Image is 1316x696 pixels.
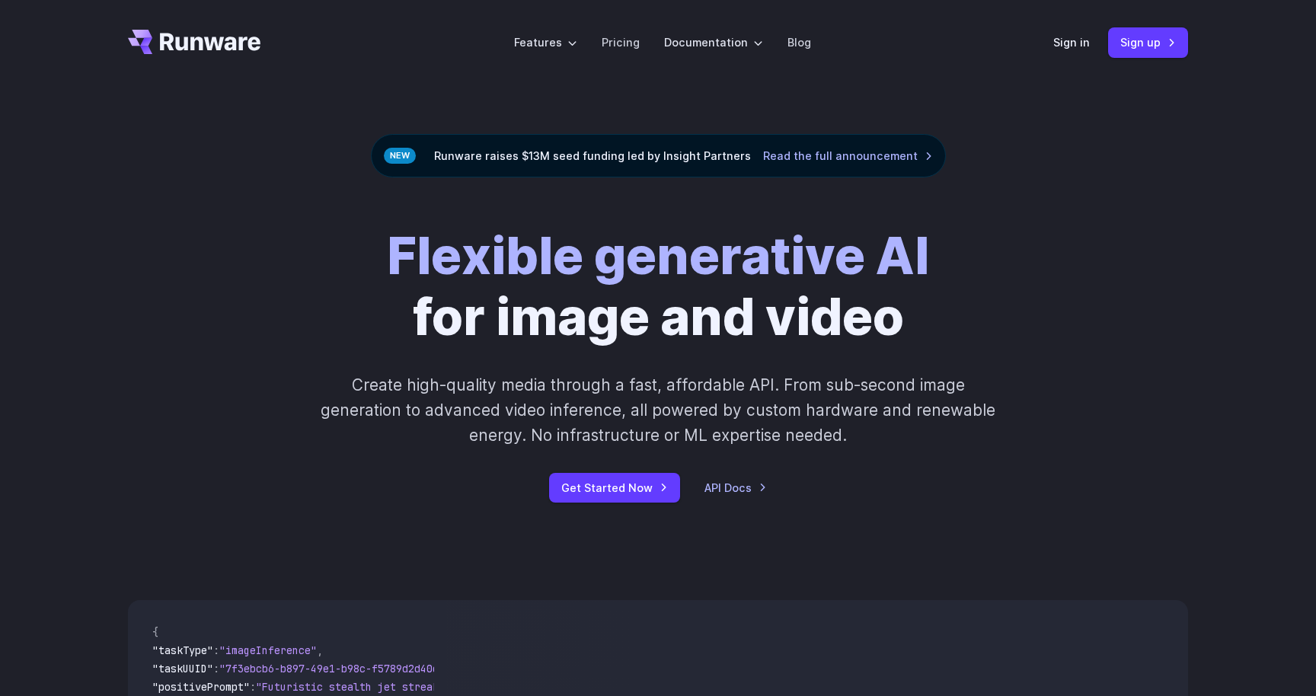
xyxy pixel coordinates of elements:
a: Sign up [1108,27,1188,57]
span: : [213,662,219,675]
span: "taskUUID" [152,662,213,675]
a: Sign in [1053,34,1090,51]
a: Read the full announcement [763,147,933,164]
span: , [317,643,323,657]
a: Pricing [602,34,640,51]
span: "taskType" [152,643,213,657]
strong: Flexible generative AI [387,225,929,286]
a: Go to / [128,30,260,54]
label: Features [514,34,577,51]
span: "positivePrompt" [152,680,250,694]
a: API Docs [704,479,767,496]
a: Get Started Now [549,473,680,503]
span: : [213,643,219,657]
span: "7f3ebcb6-b897-49e1-b98c-f5789d2d40d7" [219,662,451,675]
span: { [152,625,158,639]
p: Create high-quality media through a fast, affordable API. From sub-second image generation to adv... [319,372,998,449]
label: Documentation [664,34,763,51]
span: : [250,680,256,694]
h1: for image and video [387,226,929,348]
span: "imageInference" [219,643,317,657]
div: Runware raises $13M seed funding led by Insight Partners [371,134,946,177]
span: "Futuristic stealth jet streaking through a neon-lit cityscape with glowing purple exhaust" [256,680,810,694]
a: Blog [787,34,811,51]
